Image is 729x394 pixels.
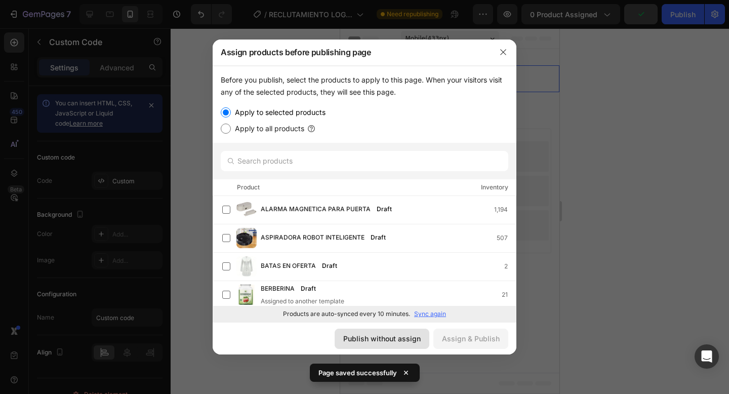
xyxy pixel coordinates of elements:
div: Product [237,182,260,192]
button: Publish without assign [335,329,429,349]
img: product-img [236,285,257,305]
p: Page saved successfully [318,368,397,378]
div: /> [213,66,516,322]
label: Apply to selected products [231,106,326,119]
span: inspired by CRO experts [74,130,144,139]
span: Mobile ( 433 px) [65,5,109,15]
div: Draft [297,284,320,294]
div: Assign products before publishing page [213,39,490,65]
span: BERBERINA [261,284,295,295]
div: Draft [318,261,341,271]
img: product-img [236,228,257,248]
div: 1,194 [494,205,516,215]
div: Inventory [481,182,508,192]
div: 2 [504,261,516,271]
img: product-img [236,256,257,277]
span: BATAS EN OFERTA [261,261,316,272]
div: Choose templates [79,117,140,128]
p: Sync again [414,309,446,319]
div: Before you publish, select the products to apply to this page. When your visitors visit any of th... [221,74,508,98]
span: from URL or image [82,165,136,174]
input: Search products [221,151,508,171]
div: Draft [367,232,390,243]
span: Add section [9,95,57,105]
button: Assign & Publish [433,329,508,349]
p: Products are auto-synced every 10 minutes. [283,309,410,319]
label: Apply to all products [231,123,304,135]
img: product-img [236,200,257,220]
div: Assign & Publish [442,333,500,344]
span: ASPIRADORA ROBOT INTELIGENTE [261,232,364,244]
div: Publish without assign [343,333,421,344]
div: Assigned to another template [261,297,344,306]
div: Add blank section [79,186,141,197]
div: Generate layout [83,152,136,163]
div: 21 [502,290,516,300]
span: ALARMA MAGNETICA PARA PUERTA [261,204,371,215]
div: Custom Code [13,23,56,32]
div: 507 [497,233,516,243]
span: then drag & drop elements [71,199,147,208]
div: Open Intercom Messenger [695,344,719,369]
div: Draft [373,204,396,214]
